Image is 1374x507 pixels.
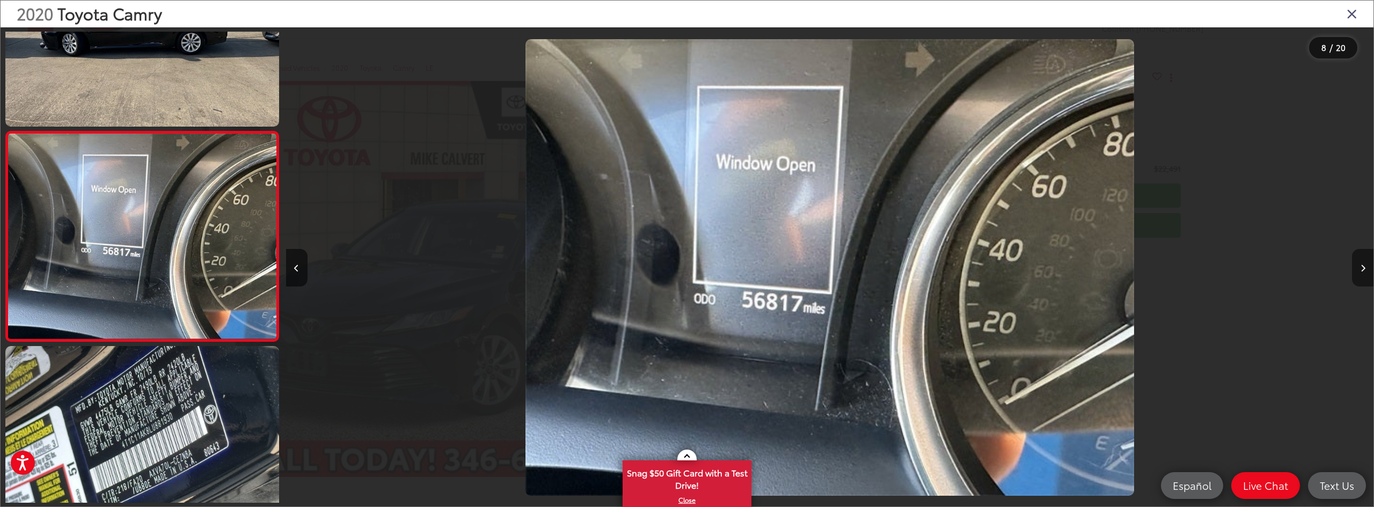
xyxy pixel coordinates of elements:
span: Snag $50 Gift Card with a Test Drive! [624,461,750,494]
button: Next image [1352,249,1373,286]
span: 2020 [17,2,53,25]
span: Toyota Camry [57,2,162,25]
img: 2020 Toyota Camry LE [525,39,1134,496]
i: Close gallery [1347,6,1357,20]
span: Text Us [1314,479,1360,492]
span: Live Chat [1238,479,1293,492]
a: Live Chat [1231,472,1300,499]
span: 20 [1336,41,1346,53]
span: 8 [1321,41,1326,53]
span: / [1328,44,1334,52]
button: Previous image [286,249,308,286]
img: 2020 Toyota Camry LE [5,134,279,339]
a: Text Us [1308,472,1366,499]
div: 2020 Toyota Camry LE 7 [286,39,1373,496]
a: Español [1161,472,1223,499]
span: Español [1167,479,1217,492]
